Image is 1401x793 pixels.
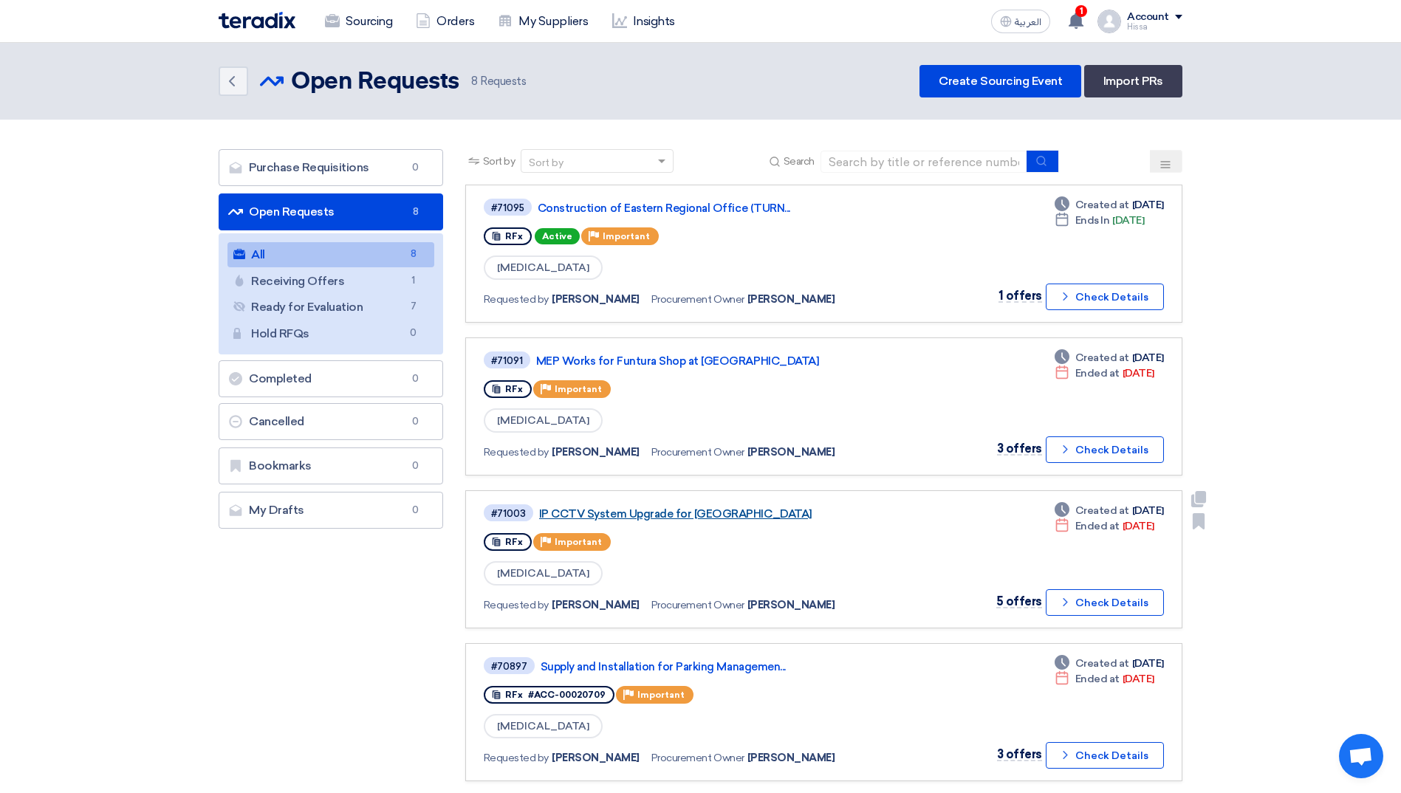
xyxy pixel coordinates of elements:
[491,509,526,518] div: #71003
[1055,671,1154,687] div: [DATE]
[603,231,650,241] span: Important
[484,408,603,433] span: [MEDICAL_DATA]
[998,289,1042,303] span: 1 offers
[997,747,1042,761] span: 3 offers
[227,321,434,346] a: Hold RFQs
[219,360,443,397] a: Completed0
[219,492,443,529] a: My Drafts0
[484,561,603,586] span: [MEDICAL_DATA]
[1046,589,1164,616] button: Check Details
[405,299,422,315] span: 7
[407,205,425,219] span: 8
[1055,365,1154,381] div: [DATE]
[491,662,527,671] div: #70897
[541,660,910,673] a: Supply and Installation for Parking Managemen...
[747,750,835,766] span: [PERSON_NAME]
[291,67,459,97] h2: Open Requests
[407,371,425,386] span: 0
[1055,197,1164,213] div: [DATE]
[536,354,905,368] a: MEP Works for Funtura Shop at [GEOGRAPHIC_DATA]
[407,459,425,473] span: 0
[407,414,425,429] span: 0
[1075,365,1120,381] span: Ended at
[784,154,815,169] span: Search
[539,507,908,521] a: IP CCTV System Upgrade for [GEOGRAPHIC_DATA]
[747,444,835,460] span: [PERSON_NAME]
[1015,17,1041,27] span: العربية
[471,73,527,90] span: Requests
[996,594,1042,608] span: 5 offers
[407,503,425,518] span: 0
[552,444,640,460] span: [PERSON_NAME]
[651,597,744,613] span: Procurement Owner
[1055,503,1164,518] div: [DATE]
[405,273,422,289] span: 1
[747,597,835,613] span: [PERSON_NAME]
[651,292,744,307] span: Procurement Owner
[1084,65,1182,97] a: Import PRs
[405,247,422,262] span: 8
[1097,10,1121,33] img: profile_test.png
[600,5,687,38] a: Insights
[1127,11,1169,24] div: Account
[484,292,549,307] span: Requested by
[1075,5,1087,17] span: 1
[227,269,434,294] a: Receiving Offers
[219,447,443,484] a: Bookmarks0
[552,750,640,766] span: [PERSON_NAME]
[1055,518,1154,534] div: [DATE]
[491,356,523,365] div: #71091
[1055,213,1145,228] div: [DATE]
[484,255,603,280] span: [MEDICAL_DATA]
[219,149,443,186] a: Purchase Requisitions0
[1046,436,1164,463] button: Check Details
[535,228,580,244] span: Active
[919,65,1081,97] a: Create Sourcing Event
[505,537,523,547] span: RFx
[1339,734,1383,778] a: Open chat
[1127,23,1182,31] div: Hissa
[219,12,295,29] img: Teradix logo
[1075,350,1129,365] span: Created at
[651,444,744,460] span: Procurement Owner
[1075,518,1120,534] span: Ended at
[505,384,523,394] span: RFx
[529,155,564,171] div: Sort by
[505,231,523,241] span: RFx
[1046,742,1164,769] button: Check Details
[555,384,602,394] span: Important
[484,714,603,738] span: [MEDICAL_DATA]
[405,326,422,341] span: 0
[483,154,515,169] span: Sort by
[491,203,524,213] div: #71095
[528,690,606,700] span: #ACC-00020709
[747,292,835,307] span: [PERSON_NAME]
[991,10,1050,33] button: العربية
[486,5,600,38] a: My Suppliers
[484,444,549,460] span: Requested by
[637,690,685,700] span: Important
[484,597,549,613] span: Requested by
[219,403,443,440] a: Cancelled0
[505,690,523,700] span: RFx
[1055,350,1164,365] div: [DATE]
[227,295,434,320] a: Ready for Evaluation
[404,5,486,38] a: Orders
[1075,503,1129,518] span: Created at
[997,442,1042,456] span: 3 offers
[1075,197,1129,213] span: Created at
[1046,284,1164,310] button: Check Details
[471,75,478,88] span: 8
[227,242,434,267] a: All
[555,537,602,547] span: Important
[1075,213,1110,228] span: Ends In
[1075,656,1129,671] span: Created at
[1075,671,1120,687] span: Ended at
[538,202,907,215] a: Construction of Eastern Regional Office (TURN...
[552,597,640,613] span: [PERSON_NAME]
[219,193,443,230] a: Open Requests8
[651,750,744,766] span: Procurement Owner
[313,5,404,38] a: Sourcing
[407,160,425,175] span: 0
[1055,656,1164,671] div: [DATE]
